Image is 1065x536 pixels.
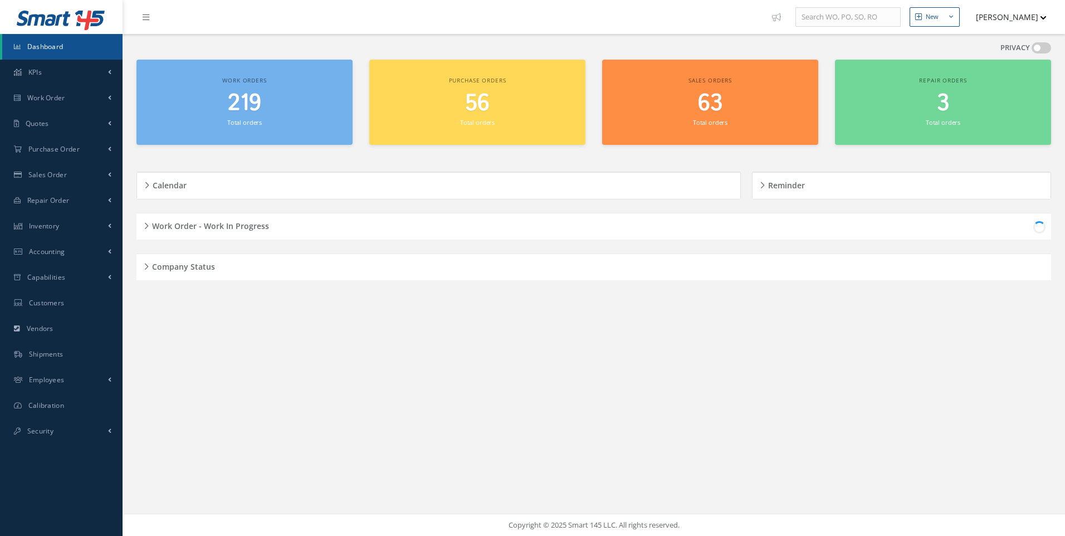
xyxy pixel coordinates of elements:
a: Work orders 219 Total orders [136,60,353,145]
input: Search WO, PO, SO, RO [795,7,901,27]
h5: Calendar [149,177,187,191]
span: Customers [29,298,65,308]
a: Repair orders 3 Total orders [835,60,1051,145]
span: Purchase orders [449,76,506,84]
label: PRIVACY [1000,42,1030,53]
span: Inventory [29,221,60,231]
span: 219 [228,87,261,119]
small: Total orders [460,118,495,126]
span: Vendors [27,324,53,333]
small: Total orders [227,118,262,126]
div: Copyright © 2025 Smart 145 LLC. All rights reserved. [134,520,1054,531]
span: 63 [698,87,722,119]
span: Work Order [27,93,65,103]
span: Capabilities [27,272,66,282]
div: New [926,12,939,22]
h5: Company Status [149,259,215,272]
span: 3 [937,87,949,119]
h5: Reminder [765,177,805,191]
button: [PERSON_NAME] [965,6,1047,28]
span: 56 [465,87,490,119]
a: Sales orders 63 Total orders [602,60,818,145]
span: Dashboard [27,42,63,51]
span: Sales orders [688,76,732,84]
span: Purchase Order [28,144,80,154]
span: Quotes [26,119,49,128]
span: KPIs [28,67,42,77]
small: Total orders [926,118,960,126]
span: Calibration [28,401,64,410]
span: Employees [29,375,65,384]
small: Total orders [693,118,727,126]
span: Accounting [29,247,65,256]
span: Sales Order [28,170,67,179]
a: Dashboard [2,34,123,60]
span: Repair orders [919,76,966,84]
button: New [910,7,960,27]
span: Security [27,426,53,436]
h5: Work Order - Work In Progress [149,218,269,231]
a: Purchase orders 56 Total orders [369,60,585,145]
span: Work orders [222,76,266,84]
span: Shipments [29,349,63,359]
span: Repair Order [27,196,70,205]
